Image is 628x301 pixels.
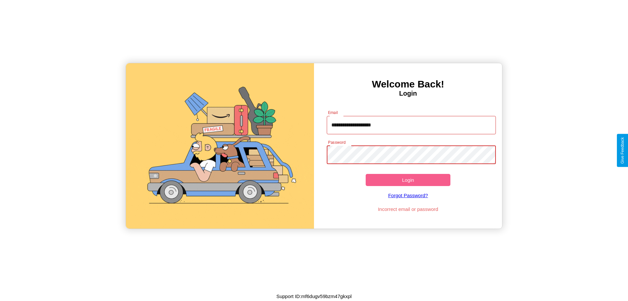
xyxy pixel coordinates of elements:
[323,186,493,205] a: Forgot Password?
[328,140,345,145] label: Password
[276,292,352,301] p: Support ID: mf6dugv59bzm47gkxpl
[323,205,493,214] p: Incorrect email or password
[366,174,450,186] button: Login
[126,63,314,229] img: gif
[620,137,625,164] div: Give Feedback
[314,79,502,90] h3: Welcome Back!
[314,90,502,97] h4: Login
[328,110,338,115] label: Email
